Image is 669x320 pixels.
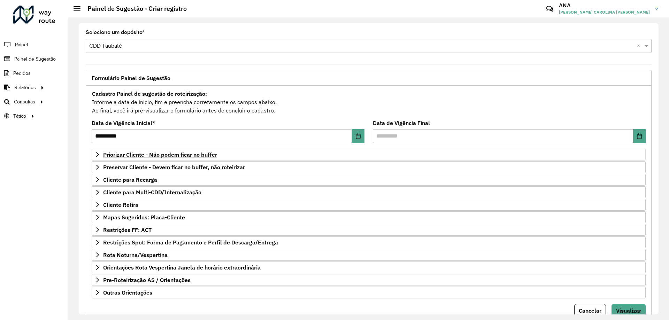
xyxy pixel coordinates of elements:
[616,307,641,314] span: Visualizar
[103,227,152,233] span: Restrições FF: ACT
[103,277,191,283] span: Pre-Roteirização AS / Orientações
[103,240,278,245] span: Restrições Spot: Forma de Pagamento e Perfil de Descarga/Entrega
[103,265,261,270] span: Orientações Rota Vespertina Janela de horário extraordinária
[92,89,646,115] div: Informe a data de inicio, fim e preencha corretamente os campos abaixo. Ao final, você irá pré-vi...
[579,307,601,314] span: Cancelar
[559,9,650,15] span: [PERSON_NAME] CAROLINA [PERSON_NAME]
[103,214,185,220] span: Mapas Sugeridos: Placa-Cliente
[80,5,187,13] h2: Painel de Sugestão - Criar registro
[92,274,646,286] a: Pre-Roteirização AS / Orientações
[86,28,145,37] label: Selecione um depósito
[92,186,646,198] a: Cliente para Multi-CDD/Internalização
[92,119,155,127] label: Data de Vigência Inicial
[92,75,170,81] span: Formulário Painel de Sugestão
[559,2,650,9] h3: ANA
[103,202,138,208] span: Cliente Retira
[612,304,646,317] button: Visualizar
[14,98,35,106] span: Consultas
[92,149,646,161] a: Priorizar Cliente - Não podem ficar no buffer
[103,189,201,195] span: Cliente para Multi-CDD/Internalização
[92,262,646,273] a: Orientações Rota Vespertina Janela de horário extraordinária
[92,224,646,236] a: Restrições FF: ACT
[633,129,646,143] button: Choose Date
[13,70,31,77] span: Pedidos
[103,152,217,157] span: Priorizar Cliente - Não podem ficar no buffer
[92,211,646,223] a: Mapas Sugeridos: Placa-Cliente
[92,199,646,211] a: Cliente Retira
[103,177,157,182] span: Cliente para Recarga
[574,304,606,317] button: Cancelar
[92,90,207,97] strong: Cadastro Painel de sugestão de roteirização:
[14,84,36,91] span: Relatórios
[103,164,245,170] span: Preservar Cliente - Devem ficar no buffer, não roteirizar
[373,119,430,127] label: Data de Vigência Final
[92,161,646,173] a: Preservar Cliente - Devem ficar no buffer, não roteirizar
[637,42,643,50] span: Clear all
[13,112,26,120] span: Tático
[92,287,646,298] a: Outras Orientações
[542,1,557,16] a: Contato Rápido
[92,236,646,248] a: Restrições Spot: Forma de Pagamento e Perfil de Descarga/Entrega
[352,129,364,143] button: Choose Date
[92,249,646,261] a: Rota Noturna/Vespertina
[103,252,168,258] span: Rota Noturna/Vespertina
[14,55,56,63] span: Painel de Sugestão
[103,290,152,295] span: Outras Orientações
[92,174,646,186] a: Cliente para Recarga
[15,41,28,48] span: Painel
